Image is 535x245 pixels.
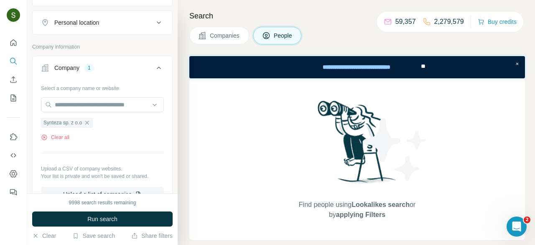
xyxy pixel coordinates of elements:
span: Lookalikes search [352,201,410,208]
p: Upload a CSV of company websites. [41,165,164,173]
div: 1 [84,64,94,72]
span: applying Filters [336,211,385,218]
button: Quick start [7,35,20,50]
button: My lists [7,90,20,106]
button: Use Surfe on LinkedIn [7,129,20,144]
div: Personal location [54,18,99,27]
div: Company [54,64,79,72]
button: Upload a list of companies [41,187,164,202]
button: Search [7,54,20,69]
button: Company1 [33,58,172,81]
p: Company information [32,43,173,51]
span: Synteza sp. z o.o [43,119,82,126]
button: Feedback [7,185,20,200]
p: 2,279,579 [434,17,464,27]
span: Run search [87,215,117,223]
img: Surfe Illustration - Woman searching with binoculars [314,98,401,192]
button: Clear all [41,134,69,141]
span: 2 [524,217,530,223]
button: Use Surfe API [7,148,20,163]
p: 59,357 [395,17,416,27]
button: Share filters [131,232,173,240]
span: Companies [210,31,240,40]
iframe: Intercom live chat [507,217,527,237]
p: Your list is private and won't be saved or shared. [41,173,164,180]
button: Run search [32,211,173,227]
img: Avatar [7,8,20,22]
div: Select a company name or website [41,81,164,92]
button: Save search [72,232,115,240]
button: Personal location [33,13,172,33]
iframe: Banner [189,56,525,78]
span: Find people using or by [290,200,424,220]
button: Clear [32,232,56,240]
div: 9998 search results remaining [69,199,136,206]
button: Dashboard [7,166,20,181]
h4: Search [189,10,525,22]
button: Buy credits [478,16,517,28]
button: Enrich CSV [7,72,20,87]
img: Surfe Illustration - Stars [357,112,433,187]
span: People [274,31,293,40]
